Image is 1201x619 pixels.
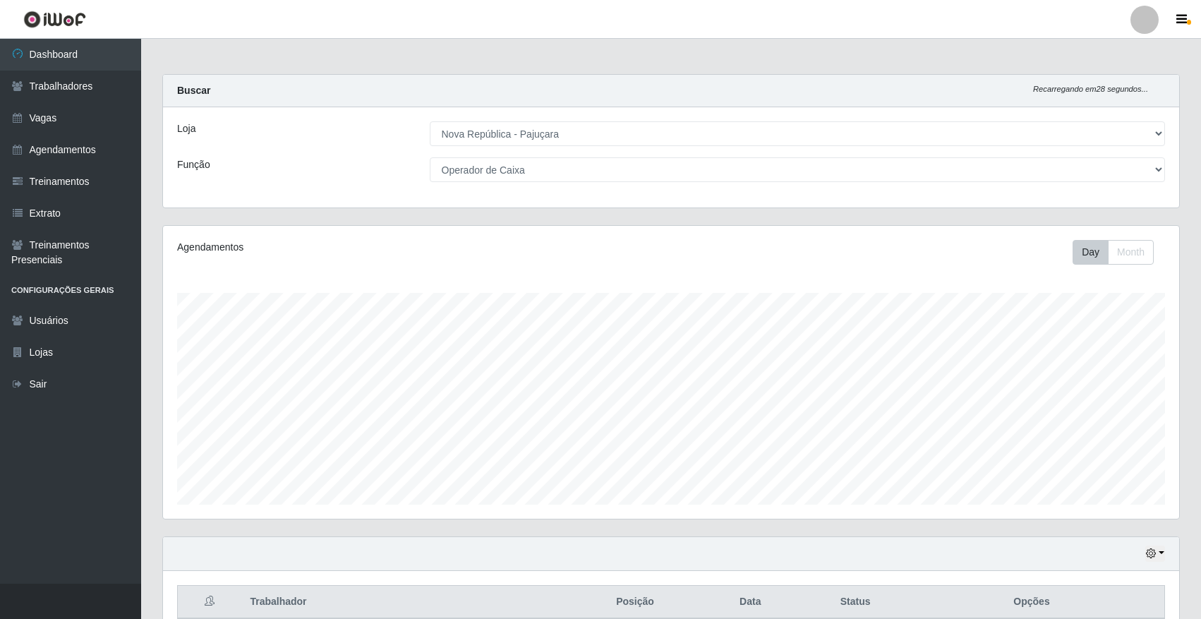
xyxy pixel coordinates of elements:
button: Day [1073,240,1109,265]
th: Trabalhador [241,586,581,619]
th: Opções [899,586,1164,619]
div: First group [1073,240,1154,265]
th: Posição [581,586,689,619]
button: Month [1108,240,1154,265]
th: Status [811,586,899,619]
i: Recarregando em 28 segundos... [1033,85,1148,93]
strong: Buscar [177,85,210,96]
div: Agendamentos [177,240,577,255]
th: Data [689,586,811,619]
label: Função [177,157,210,172]
div: Toolbar with button groups [1073,240,1165,265]
img: CoreUI Logo [23,11,86,28]
label: Loja [177,121,195,136]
